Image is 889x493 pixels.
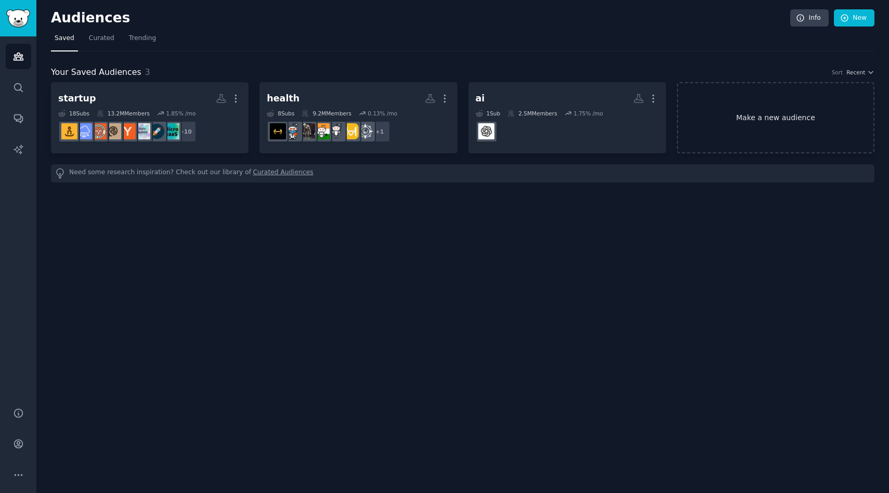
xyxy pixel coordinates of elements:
[343,123,359,139] img: diet
[90,123,107,139] img: EntrepreneurRideAlong
[51,30,78,51] a: Saved
[267,110,294,117] div: 8 Sub s
[369,121,390,142] div: + 1
[677,82,874,153] a: Make a new audience
[175,121,197,142] div: + 10
[55,34,74,43] span: Saved
[573,110,603,117] div: 1.75 % /mo
[125,30,160,51] a: Trending
[302,110,351,117] div: 9.2M Members
[270,123,286,139] img: workout
[357,123,373,139] img: loseweight
[120,123,136,139] img: ycombinator
[129,34,156,43] span: Trending
[163,123,179,139] img: microsaas
[58,110,89,117] div: 18 Sub s
[89,34,114,43] span: Curated
[253,168,313,179] a: Curated Audiences
[834,9,874,27] a: New
[832,69,843,76] div: Sort
[507,110,557,117] div: 2.5M Members
[51,164,874,183] div: Need some research inspiration? Check out our library of
[259,82,457,153] a: health8Subs9.2MMembers0.13% /mo+1loseweightdietbodyweightfitnessFitness_Indiafitness30plusHealthw...
[105,123,121,139] img: StartupIdeasIndia
[149,123,165,139] img: IndiaStartups
[846,69,874,76] button: Recent
[790,9,829,27] a: Info
[299,123,315,139] img: fitness30plus
[134,123,150,139] img: indiehackers
[313,123,330,139] img: Fitness_India
[478,123,494,139] img: OpenAI
[166,110,195,117] div: 1.85 % /mo
[76,123,92,139] img: SaaS
[97,110,150,117] div: 13.2M Members
[328,123,344,139] img: bodyweightfitness
[476,110,501,117] div: 1 Sub
[468,82,666,153] a: ai1Sub2.5MMembers1.75% /moOpenAI
[51,10,790,27] h2: Audiences
[145,67,150,77] span: 3
[284,123,300,139] img: Health
[476,92,485,105] div: ai
[61,123,77,139] img: startupideas
[51,82,249,153] a: startup18Subs13.2MMembers1.85% /mo+10microsaasIndiaStartupsindiehackersycombinatorStartupIdeasInd...
[85,30,118,51] a: Curated
[6,9,30,28] img: GummySearch logo
[267,92,299,105] div: health
[368,110,397,117] div: 0.13 % /mo
[846,69,865,76] span: Recent
[51,66,141,79] span: Your Saved Audiences
[58,92,96,105] div: startup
